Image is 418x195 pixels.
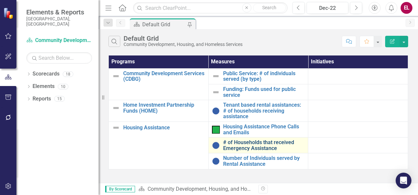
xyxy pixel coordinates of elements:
img: Baselining [212,107,220,115]
a: Elements [33,83,55,90]
a: Number of Individuals served by Rental Assistance [223,155,305,167]
button: EL [401,2,412,14]
a: Housing Assistance [123,125,205,131]
div: 10 [58,84,68,89]
div: Default Grid [124,35,243,42]
td: Double-Click to Edit Right Click for Context Menu [208,122,308,138]
a: Home Investment Partnership Funds (HOME) [123,102,205,114]
a: Housing Assistance Phone Calls and Emails [223,124,305,135]
a: # of Households that received Emergency Assistance [223,140,305,151]
a: Tenant based rental assistances: # of households receiving assistance [223,102,305,119]
img: Baselining [212,157,220,165]
td: Double-Click to Edit Right Click for Context Menu [208,138,308,153]
div: Community Development, Housing, and Homeless Services [124,42,243,47]
td: Double-Click to Edit Right Click for Context Menu [208,153,308,169]
img: On Target [212,126,220,134]
img: Not Defined [212,72,220,80]
img: Not Defined [212,88,220,96]
a: Community Development, Housing, and Homeless Services [26,37,92,44]
button: Search [253,3,286,12]
td: Double-Click to Edit Right Click for Context Menu [208,68,308,84]
div: 15 [54,96,65,102]
div: Dec-22 [309,4,346,12]
img: ClearPoint Strategy [3,8,15,19]
td: Double-Click to Edit Right Click for Context Menu [109,100,209,122]
span: Search [262,5,276,10]
div: Default Grid [142,20,186,29]
input: Search ClearPoint... [133,2,288,14]
td: Double-Click to Edit Right Click for Context Menu [208,84,308,100]
a: Funding: Funds used for public service [223,86,305,98]
img: Not Defined [112,104,120,112]
small: [GEOGRAPHIC_DATA], [GEOGRAPHIC_DATA] [26,16,92,27]
img: Not Defined [112,72,120,80]
td: Double-Click to Edit Right Click for Context Menu [109,122,209,169]
a: Community Development Services (CDBG) [123,71,205,82]
a: Community Development, Housing, and Homeless Services [148,186,284,192]
button: Dec-22 [307,2,348,14]
img: Not Defined [112,124,120,132]
span: Elements & Reports [26,8,92,16]
input: Search Below... [26,52,92,64]
td: Double-Click to Edit Right Click for Context Menu [109,68,209,100]
a: Public Service: # of individuals served (by type) [223,71,305,82]
td: Double-Click to Edit Right Click for Context Menu [208,100,308,122]
div: » [138,185,253,193]
a: Reports [33,95,51,103]
span: By Scorecard [105,186,135,192]
div: 18 [63,71,73,77]
img: Baselining [212,141,220,149]
div: Open Intercom Messenger [396,173,411,188]
a: Scorecards [33,70,59,78]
